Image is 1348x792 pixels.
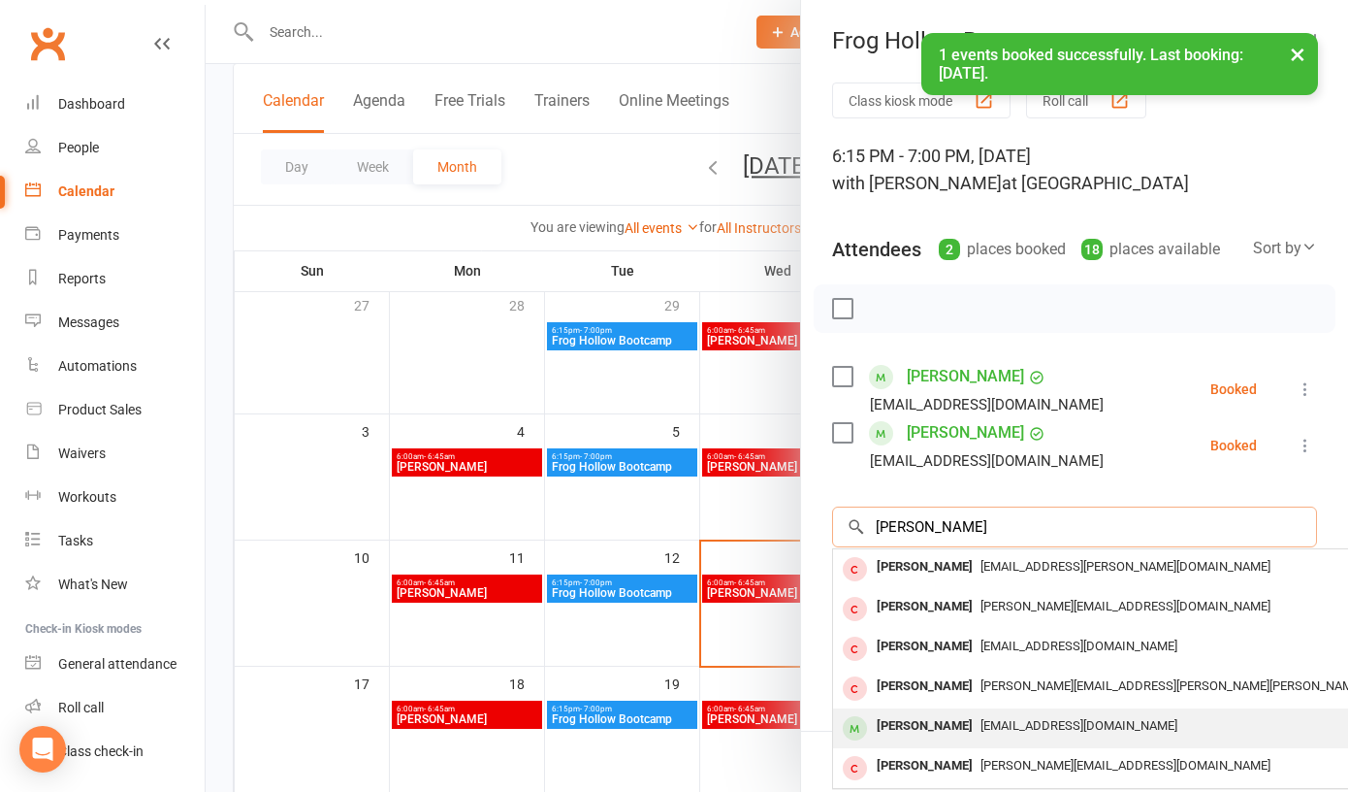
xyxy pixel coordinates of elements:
a: [PERSON_NAME] [907,417,1024,448]
div: Reports [58,271,106,286]
a: Product Sales [25,388,205,432]
div: Sort by [1253,236,1317,261]
div: Roll call [58,700,104,715]
div: Product Sales [58,402,142,417]
div: [PERSON_NAME] [869,593,980,621]
a: Calendar [25,170,205,214]
div: [PERSON_NAME] [869,553,980,581]
div: Tasks [58,533,93,548]
button: × [1280,33,1315,75]
div: member [843,557,867,581]
a: Tasks [25,519,205,563]
a: Reports [25,257,205,301]
div: places booked [939,236,1066,263]
span: with [PERSON_NAME] [832,173,1002,193]
div: Frog Hollow Bootcamp [801,27,1348,54]
a: Class kiosk mode [25,730,205,774]
a: People [25,126,205,170]
div: Workouts [58,489,116,505]
a: Workouts [25,476,205,519]
span: [EMAIL_ADDRESS][DOMAIN_NAME] [980,718,1177,733]
div: [PERSON_NAME] [869,633,980,661]
span: [PERSON_NAME][EMAIL_ADDRESS][DOMAIN_NAME] [980,758,1270,773]
div: Payments [58,227,119,243]
a: Payments [25,214,205,257]
a: General attendance kiosk mode [25,643,205,686]
a: Roll call [25,686,205,730]
div: member [843,756,867,780]
div: Calendar [58,183,114,199]
div: Booked [1210,382,1257,396]
a: Dashboard [25,82,205,126]
div: [PERSON_NAME] [869,673,980,701]
div: What's New [58,577,128,592]
div: 18 [1081,239,1103,260]
div: Messages [58,314,119,330]
a: What's New [25,563,205,607]
div: member [843,676,867,701]
div: People [58,140,99,155]
div: member [843,716,867,741]
a: Waivers [25,432,205,476]
a: Automations [25,345,205,388]
div: General attendance [58,656,177,672]
a: [PERSON_NAME] [907,361,1024,392]
div: Open Intercom Messenger [19,726,66,773]
div: Booked [1210,439,1257,452]
div: [EMAIL_ADDRESS][DOMAIN_NAME] [870,448,1104,474]
div: Class check-in [58,743,144,759]
div: Automations [58,358,137,374]
div: Attendees [832,236,921,263]
div: member [843,597,867,621]
div: 6:15 PM - 7:00 PM, [DATE] [832,143,1317,197]
span: [PERSON_NAME][EMAIL_ADDRESS][DOMAIN_NAME] [980,599,1270,613]
a: Clubworx [23,19,72,68]
span: [EMAIL_ADDRESS][DOMAIN_NAME] [980,639,1177,653]
div: member [843,637,867,661]
a: Messages [25,301,205,345]
div: Dashboard [58,96,125,112]
input: Search to add attendees [832,507,1317,547]
div: Waivers [58,445,106,461]
span: at [GEOGRAPHIC_DATA] [1002,173,1189,193]
div: 2 [939,239,960,260]
div: [PERSON_NAME] [869,712,980,741]
div: 1 events booked successfully. Last booking: [DATE]. [921,33,1318,95]
div: [PERSON_NAME] [869,752,980,780]
div: places available [1081,236,1220,263]
span: [EMAIL_ADDRESS][PERSON_NAME][DOMAIN_NAME] [980,559,1270,574]
div: [EMAIL_ADDRESS][DOMAIN_NAME] [870,392,1104,417]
